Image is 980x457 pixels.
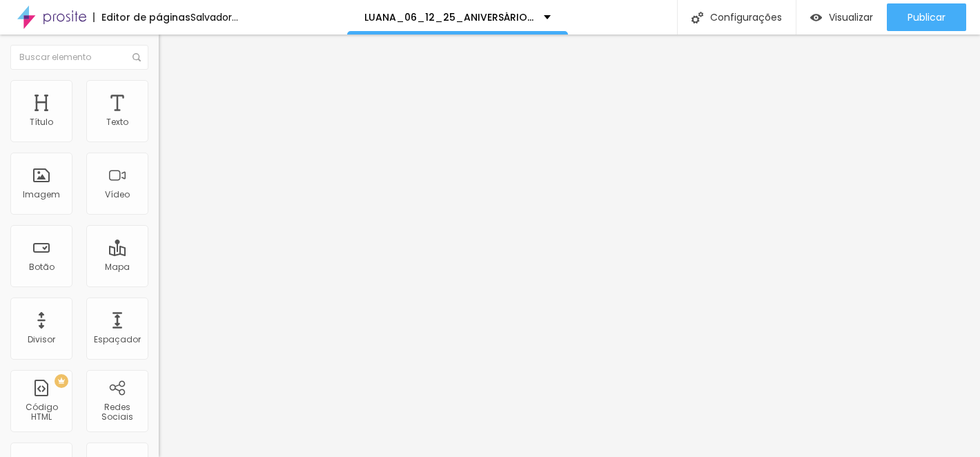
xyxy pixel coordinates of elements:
[908,10,945,24] font: Publicar
[829,10,873,24] font: Visualizar
[796,3,887,31] button: Visualizar
[106,116,128,128] font: Texto
[810,12,822,23] img: view-1.svg
[94,333,141,345] font: Espaçador
[710,10,782,24] font: Configurações
[28,333,55,345] font: Divisor
[101,10,190,24] font: Editor de páginas
[30,116,53,128] font: Título
[133,53,141,61] img: Ícone
[26,401,58,422] font: Código HTML
[364,10,605,24] font: LUANA_06_12_25_ANIVERSÁRIO INFANTIL_2025
[887,3,966,31] button: Publicar
[10,45,148,70] input: Buscar elemento
[190,10,238,24] font: Salvador...
[29,261,55,273] font: Botão
[105,188,130,200] font: Vídeo
[101,401,133,422] font: Redes Sociais
[692,12,703,23] img: Ícone
[105,261,130,273] font: Mapa
[23,188,60,200] font: Imagem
